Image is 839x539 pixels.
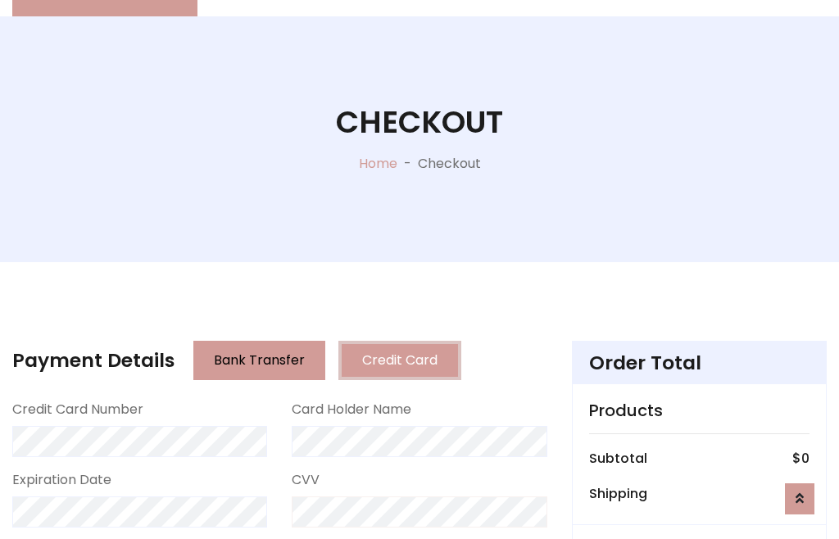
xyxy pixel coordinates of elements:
[12,349,175,372] h4: Payment Details
[12,470,111,490] label: Expiration Date
[418,154,481,174] p: Checkout
[792,451,810,466] h6: $
[589,351,810,374] h4: Order Total
[12,400,143,419] label: Credit Card Number
[589,451,647,466] h6: Subtotal
[193,341,325,380] button: Bank Transfer
[292,400,411,419] label: Card Holder Name
[589,486,647,501] h6: Shipping
[801,449,810,468] span: 0
[292,470,320,490] label: CVV
[589,401,810,420] h5: Products
[338,341,461,380] button: Credit Card
[359,154,397,173] a: Home
[397,154,418,174] p: -
[336,104,503,141] h1: Checkout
